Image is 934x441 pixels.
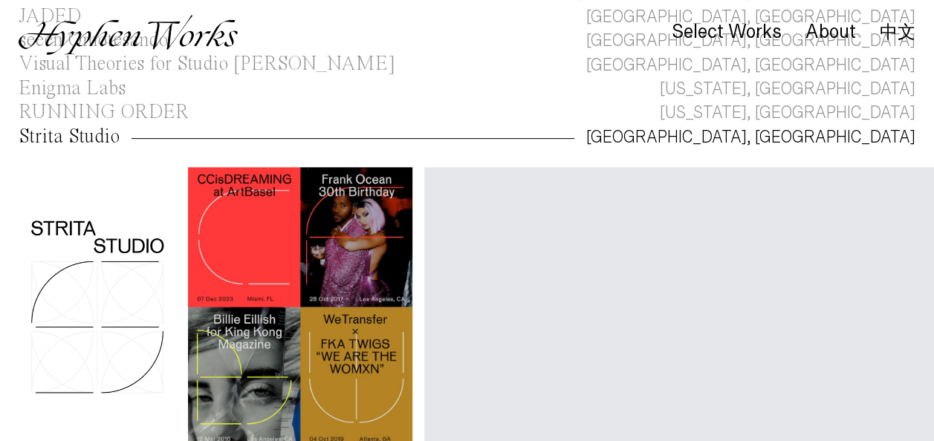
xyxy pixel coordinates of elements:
[880,24,915,40] a: 中文
[19,79,126,99] div: Enigma Labs
[586,125,915,149] div: [GEOGRAPHIC_DATA], [GEOGRAPHIC_DATA]
[660,77,915,101] div: [US_STATE], [GEOGRAPHIC_DATA]
[672,22,782,42] div: Select Works
[805,22,856,42] div: About
[805,24,856,41] a: About
[672,24,782,41] a: Select Works
[19,15,238,55] img: Hyphen Works
[19,127,120,147] div: Strita Studio
[19,102,189,122] div: RUNNING ORDER
[660,101,915,125] div: [US_STATE], [GEOGRAPHIC_DATA]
